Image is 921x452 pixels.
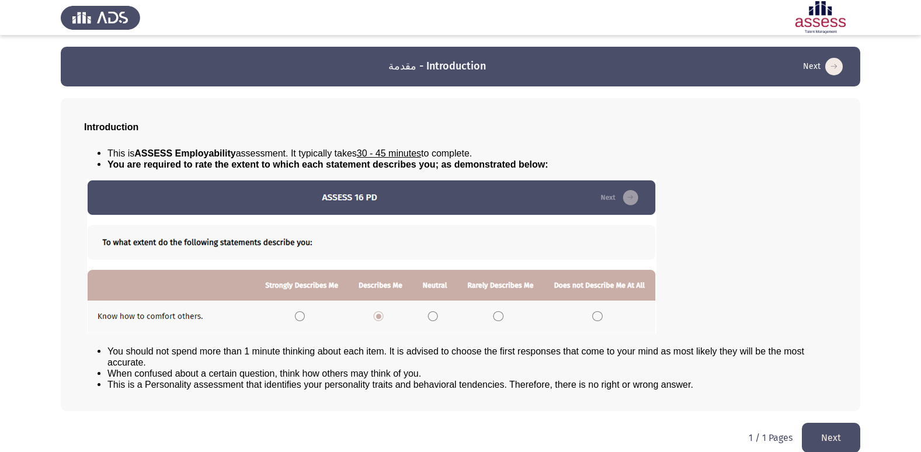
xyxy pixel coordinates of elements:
[107,159,548,169] span: You are required to rate the extent to which each statement describes you; as demonstrated below:
[134,148,235,158] b: ASSESS Employability
[84,122,138,132] span: Introduction
[388,59,486,74] h3: مقدمة - Introduction
[107,148,472,158] span: This is assessment. It typically takes to complete.
[107,368,421,378] span: When confused about a certain question, think how others may think of you.
[357,148,421,158] u: 30 - 45 minutes
[107,346,804,367] span: You should not spend more than 1 minute thinking about each item. It is advised to choose the fir...
[107,380,693,390] span: This is a Personality assessment that identifies your personality traits and behavioral tendencie...
[781,1,860,34] img: Assessment logo of ASSESS Employability - EBI
[61,1,140,34] img: Assess Talent Management logo
[800,57,846,76] button: load next page
[749,432,793,443] p: 1 / 1 Pages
